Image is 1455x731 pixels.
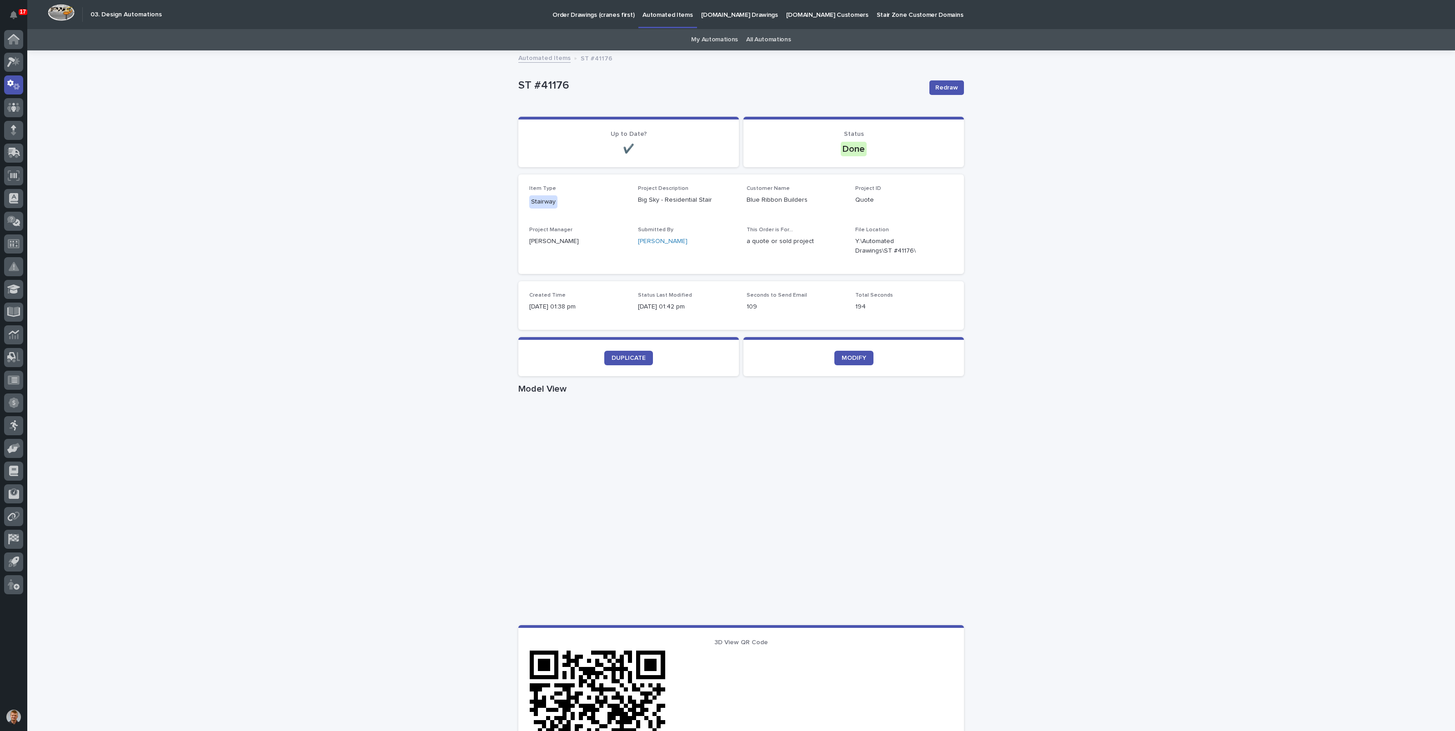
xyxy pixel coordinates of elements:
[11,11,23,25] div: Notifications17
[747,302,844,312] p: 109
[855,237,931,256] : Y:\Automated Drawings\ST #41176\
[747,237,844,246] p: a quote or sold project
[935,83,958,92] span: Redraw
[929,80,964,95] button: Redraw
[20,9,26,15] p: 17
[747,195,844,205] p: Blue Ribbon Builders
[747,186,790,191] span: Customer Name
[638,195,736,205] p: Big Sky - Residential Stair
[834,351,873,365] a: MODIFY
[638,302,736,312] p: [DATE] 01:42 pm
[855,186,881,191] span: Project ID
[841,142,867,156] div: Done
[518,79,922,92] p: ST #41176
[714,639,768,646] span: 3D View QR Code
[529,186,556,191] span: Item Type
[855,227,889,233] span: File Location
[638,237,687,246] a: [PERSON_NAME]
[638,227,673,233] span: Submitted By
[529,293,566,298] span: Created Time
[612,355,646,361] span: DUPLICATE
[842,355,866,361] span: MODIFY
[691,29,738,50] a: My Automations
[90,11,162,19] h2: 03. Design Automations
[581,53,612,63] p: ST #41176
[529,227,572,233] span: Project Manager
[4,5,23,25] button: Notifications
[844,131,864,137] span: Status
[638,186,688,191] span: Project Description
[518,383,964,394] h1: Model View
[747,227,793,233] span: This Order is For...
[4,707,23,726] button: users-avatar
[518,52,571,63] a: Automated Items
[747,293,807,298] span: Seconds to Send Email
[611,131,647,137] span: Up to Date?
[855,302,953,312] p: 194
[746,29,791,50] a: All Automations
[48,4,75,21] img: Workspace Logo
[604,351,653,365] a: DUPLICATE
[855,293,893,298] span: Total Seconds
[529,144,728,154] p: ✔️
[529,302,627,312] p: [DATE] 01:38 pm
[518,398,964,625] iframe: Model View
[855,195,953,205] p: Quote
[529,237,627,246] p: [PERSON_NAME]
[529,195,557,209] div: Stairway
[638,293,692,298] span: Status Last Modified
